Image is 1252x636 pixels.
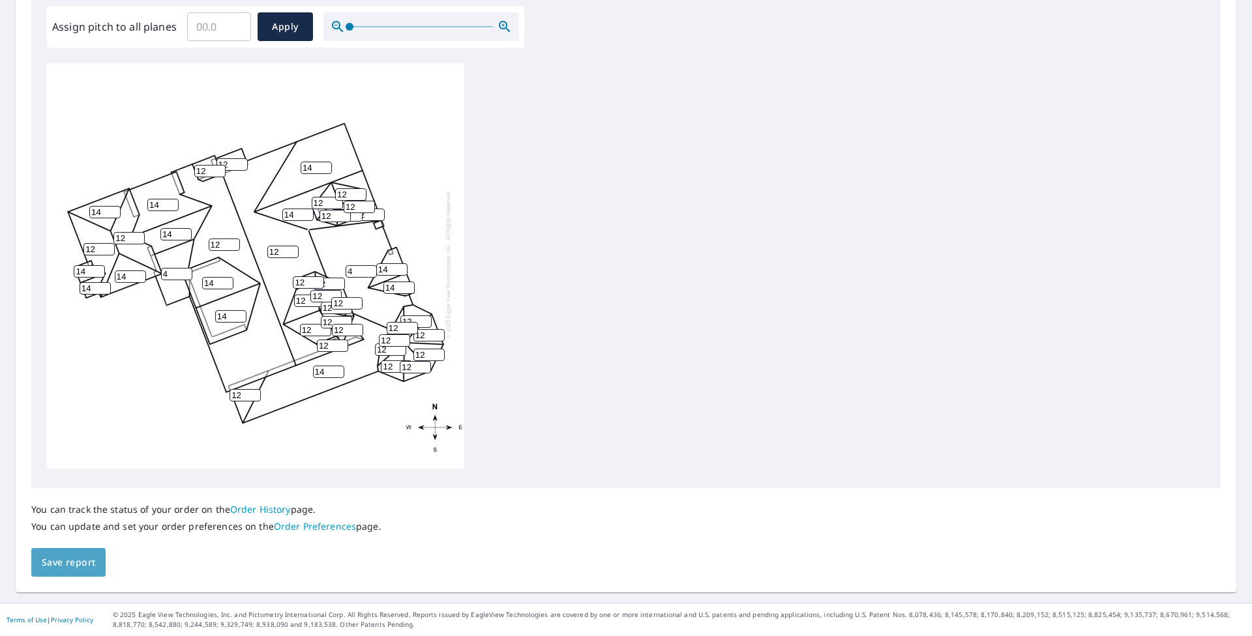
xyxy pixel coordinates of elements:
p: © 2025 Eagle View Technologies, Inc. and Pictometry International Corp. All Rights Reserved. Repo... [113,610,1245,629]
a: Terms of Use [7,615,47,624]
button: Apply [258,12,313,41]
p: You can track the status of your order on the page. [31,504,381,515]
span: Apply [268,19,303,35]
p: You can update and set your order preferences on the page. [31,521,381,532]
label: Assign pitch to all planes [52,19,177,35]
span: Save report [42,555,95,571]
p: | [7,616,93,624]
input: 00.0 [187,8,251,45]
a: Order History [230,503,291,515]
a: Privacy Policy [51,615,93,624]
a: Order Preferences [274,520,356,532]
button: Save report [31,548,106,577]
